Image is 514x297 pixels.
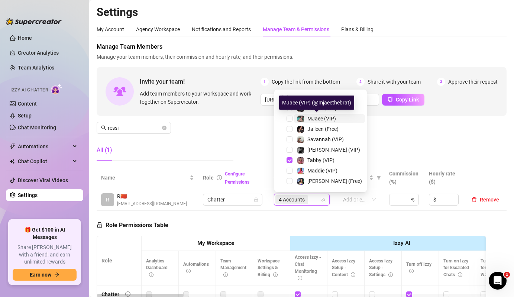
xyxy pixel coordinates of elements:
[406,262,431,274] span: Turn off Izzy
[376,175,381,180] span: filter
[13,244,77,266] span: Share [PERSON_NAME] with a friend, and earn unlimited rewards
[136,25,180,33] div: Agency Workspace
[424,167,464,189] th: Hourly rate ($)
[261,78,269,86] span: 1
[149,272,153,277] span: info-circle
[279,196,305,204] span: 4 Accounts
[117,200,187,207] span: [EMAIL_ADDRESS][DOMAIN_NAME]
[287,178,292,184] span: Select tree node
[341,25,374,33] div: Plans & Billing
[298,276,302,280] span: info-circle
[356,78,365,86] span: 2
[275,195,308,204] span: 4 Accounts
[225,171,249,185] a: Configure Permissions
[18,113,32,119] a: Setup
[307,136,344,142] span: Savannah (VIP)
[106,196,109,204] span: R
[297,147,304,154] img: Kennedy (VIP)
[223,272,228,277] span: info-circle
[10,87,48,94] span: Izzy AI Chatter
[125,291,130,297] span: info-circle
[207,194,258,205] span: Chatter
[297,136,304,143] img: Savannah (VIP)
[18,177,68,183] a: Discover Viral Videos
[162,126,167,130] button: close-circle
[297,168,304,174] img: Maddie (VIP)
[307,147,360,153] span: [PERSON_NAME] (VIP)
[388,97,393,102] span: copy
[18,141,71,152] span: Automations
[101,125,106,130] span: search
[297,116,304,122] img: MJaee (VIP)
[489,272,507,290] iframe: Intercom live chat
[307,178,362,184] span: [PERSON_NAME] (Free)
[97,146,112,155] div: All (1)
[217,175,222,180] span: info-circle
[13,269,77,281] button: Earn nowarrow-right
[97,5,507,19] h2: Settings
[140,77,261,86] span: Invite your team!
[295,255,321,281] span: Access Izzy - Chat Monitoring
[368,78,421,86] span: Share it with your team
[146,258,168,278] span: Analytics Dashboard
[375,172,382,183] span: filter
[480,197,499,203] span: Remove
[101,174,188,182] span: Name
[220,258,246,278] span: Team Management
[10,143,16,149] span: thunderbolt
[393,240,410,246] strong: Izzy AI
[297,126,304,133] img: Jaileen (Free)
[18,47,77,59] a: Creator Analytics
[97,222,103,228] span: lock
[54,272,59,277] span: arrow-right
[273,272,278,277] span: info-circle
[297,157,304,164] img: Tabby (VIP)
[332,258,355,278] span: Access Izzy Setup - Content
[472,197,477,202] span: delete
[97,53,507,61] span: Manage your team members, their commission and hourly rate, and their permissions.
[396,97,419,103] span: Copy Link
[287,157,292,163] span: Select tree node
[6,18,62,25] img: logo-BBDzfeDw.svg
[51,84,62,94] img: AI Chatter
[307,116,336,122] span: MJaee (VIP)
[203,175,214,181] span: Role
[258,258,279,278] span: Workspace Settings & Billing
[307,126,339,132] span: Jaileen (Free)
[279,96,354,110] div: MJaee (VIP) (@mjaeethebrat)
[192,25,251,33] div: Notifications and Reports
[254,197,258,202] span: lock
[321,197,326,202] span: team
[197,240,234,246] strong: My Workspace
[287,126,292,132] span: Select tree node
[388,272,393,277] span: info-circle
[287,147,292,153] span: Select tree node
[10,159,14,164] img: Chat Copilot
[18,35,32,41] a: Home
[351,272,355,277] span: info-circle
[287,116,292,122] span: Select tree node
[97,42,507,51] span: Manage Team Members
[504,272,510,278] span: 1
[481,258,505,278] span: Turn on Izzy for Time Wasters
[117,192,187,200] span: R 🇨🇳
[18,192,38,198] a: Settings
[448,78,498,86] span: Approve their request
[287,168,292,174] span: Select tree node
[263,25,329,33] div: Manage Team & Permissions
[18,101,37,107] a: Content
[382,94,424,106] button: Copy Link
[18,125,56,130] a: Chat Monitoring
[186,269,191,273] span: info-circle
[272,78,340,86] span: Copy the link from the bottom
[287,136,292,142] span: Select tree node
[437,78,445,86] span: 3
[443,258,469,278] span: Turn on Izzy for Escalated Chats
[385,167,424,189] th: Commission (%)
[18,155,71,167] span: Chat Copilot
[183,262,209,274] span: Automations
[307,168,337,174] span: Maddie (VIP)
[469,195,502,204] button: Remove
[108,124,161,132] input: Search members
